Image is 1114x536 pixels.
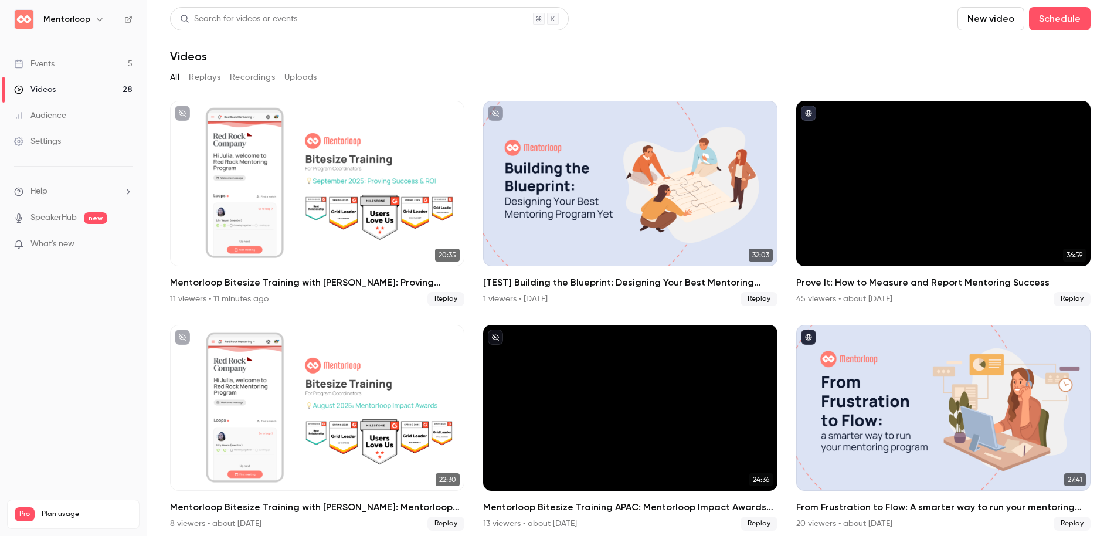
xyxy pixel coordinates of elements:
[796,293,892,305] div: 45 viewers • about [DATE]
[15,10,33,29] img: Mentorloop
[170,500,464,514] h2: Mentorloop Bitesize Training with [PERSON_NAME]: Mentorloop Impact Awards
[483,325,777,530] li: Mentorloop Bitesize Training APAC: Mentorloop Impact Awards 2025
[1054,292,1091,306] span: Replay
[170,68,179,87] button: All
[170,276,464,290] h2: Mentorloop Bitesize Training with [PERSON_NAME]: Proving Success & ROI
[483,518,577,530] div: 13 viewers • about [DATE]
[170,7,1091,529] section: Videos
[488,106,503,121] button: unpublished
[1063,249,1086,262] span: 36:59
[483,101,777,306] a: 32:03[TEST] Building the Blueprint: Designing Your Best Mentoring Program Yet1 viewers • [DATE]Re...
[170,325,464,530] li: Mentorloop Bitesize Training with Kristin: Mentorloop Impact Awards
[170,518,261,530] div: 8 viewers • about [DATE]
[741,292,777,306] span: Replay
[749,473,773,486] span: 24:36
[796,518,892,530] div: 20 viewers • about [DATE]
[796,500,1091,514] h2: From Frustration to Flow: A smarter way to run your mentoring program
[84,212,107,224] span: new
[435,249,460,262] span: 20:35
[796,325,1091,530] a: 27:41From Frustration to Flow: A smarter way to run your mentoring program20 viewers • about [DAT...
[230,68,275,87] button: Recordings
[1064,473,1086,486] span: 27:41
[483,325,777,530] a: 24:36Mentorloop Bitesize Training APAC: Mentorloop Impact Awards 202513 viewers • about [DATE]Replay
[483,101,777,306] li: [TEST] Building the Blueprint: Designing Your Best Mentoring Program Yet
[796,276,1091,290] h2: Prove It: How to Measure and Report Mentoring Success
[14,110,66,121] div: Audience
[43,13,90,25] h6: Mentorloop
[170,325,464,530] a: 22:30Mentorloop Bitesize Training with [PERSON_NAME]: Mentorloop Impact Awards8 viewers • about [...
[801,106,816,121] button: published
[170,293,269,305] div: 11 viewers • 11 minutes ago
[1054,517,1091,531] span: Replay
[427,517,464,531] span: Replay
[801,330,816,345] button: published
[14,58,55,70] div: Events
[175,330,190,345] button: unpublished
[30,238,74,250] span: What's new
[427,292,464,306] span: Replay
[483,500,777,514] h2: Mentorloop Bitesize Training APAC: Mentorloop Impact Awards 2025
[1029,7,1091,30] button: Schedule
[170,101,464,306] a: 20:35Mentorloop Bitesize Training with [PERSON_NAME]: Proving Success & ROI11 viewers • 11 minute...
[189,68,220,87] button: Replays
[284,68,317,87] button: Uploads
[957,7,1024,30] button: New video
[180,13,297,25] div: Search for videos or events
[42,510,132,519] span: Plan usage
[30,212,77,224] a: SpeakerHub
[15,507,35,521] span: Pro
[118,239,133,250] iframe: Noticeable Trigger
[483,293,548,305] div: 1 viewers • [DATE]
[30,185,47,198] span: Help
[175,106,190,121] button: unpublished
[14,135,61,147] div: Settings
[14,84,56,96] div: Videos
[796,101,1091,306] a: 36:59Prove It: How to Measure and Report Mentoring Success45 viewers • about [DATE]Replay
[170,49,207,63] h1: Videos
[483,276,777,290] h2: [TEST] Building the Blueprint: Designing Your Best Mentoring Program Yet
[741,517,777,531] span: Replay
[170,101,464,306] li: Mentorloop Bitesize Training with Janina: Proving Success & ROI
[488,330,503,345] button: unpublished
[749,249,773,262] span: 32:03
[14,185,133,198] li: help-dropdown-opener
[796,325,1091,530] li: From Frustration to Flow: A smarter way to run your mentoring program
[436,473,460,486] span: 22:30
[796,101,1091,306] li: Prove It: How to Measure and Report Mentoring Success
